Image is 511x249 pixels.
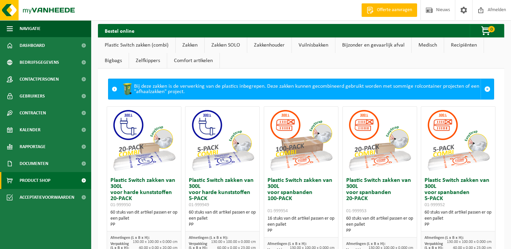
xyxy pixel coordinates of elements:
[267,209,288,214] span: 01-999954
[110,107,178,174] img: 01-999950
[189,236,228,240] span: Afmetingen (L x B x H):
[20,138,46,155] span: Rapportage
[98,53,129,68] a: Bigbags
[121,82,134,96] img: WB-0240-HPE-GN-50.png
[133,240,178,244] span: 130.00 x 100.00 x 0.000 cm
[425,222,492,228] div: PP
[121,79,481,99] div: Bij deze zakken is de verwerking van de plastics inbegrepen. Deze zakken kunnen gecombineerd gebr...
[20,37,45,54] span: Dashboard
[20,155,48,172] span: Documenten
[189,107,256,174] img: 01-999949
[488,26,495,32] span: 0
[481,79,494,99] a: Sluit melding
[189,210,256,228] div: 60 stuks van dit artikel passen er op een pallet
[425,107,492,174] img: 01-999952
[425,177,492,208] h3: Plastic Switch zakken van 300L voor spanbanden 5-PACK
[267,228,335,234] div: PP
[98,37,175,53] a: Plastic Switch zakken (combi)
[346,228,413,234] div: PP
[205,37,247,53] a: Zakken SOLO
[20,88,45,105] span: Gebruikers
[412,37,444,53] a: Medisch
[20,105,46,121] span: Contracten
[110,202,131,207] span: 01-999950
[129,53,167,68] a: Zelfkippers
[20,20,41,37] span: Navigatie
[211,240,256,244] span: 130.00 x 100.00 x 0.000 cm
[361,3,417,17] a: Offerte aanvragen
[444,37,484,53] a: Recipiënten
[247,37,291,53] a: Zakkenhouder
[110,210,178,228] div: 60 stuks van dit artikel passen er op een pallet
[346,216,413,234] div: 60 stuks van dit artikel passen er op een pallet
[20,121,41,138] span: Kalender
[98,24,141,37] h2: Bestel online
[110,222,178,228] div: PP
[267,242,307,246] span: Afmetingen (L x B x H):
[167,53,220,68] a: Comfort artikelen
[20,54,59,71] span: Bedrijfsgegevens
[267,216,335,234] div: 16 stuks van dit artikel passen er op een pallet
[346,177,413,214] h3: Plastic Switch zakken van 300L voor spanbanden 20-PACK
[375,7,414,13] span: Offerte aanvragen
[20,189,74,206] span: Acceptatievoorwaarden
[267,107,335,174] img: 01-999954
[346,242,385,246] span: Afmetingen (L x B x H):
[346,209,366,214] span: 01-999953
[425,236,464,240] span: Afmetingen (L x B x H):
[110,177,178,208] h3: Plastic Switch zakken van 300L voor harde kunststoffen 20-PACK
[447,240,492,244] span: 130.00 x 100.00 x 0.000 cm
[346,107,413,174] img: 01-999953
[189,222,256,228] div: PP
[176,37,204,53] a: Zakken
[267,177,335,214] h3: Plastic Switch zakken van 300L voor spanbanden 100-PACK
[292,37,335,53] a: Vuilnisbakken
[110,236,150,240] span: Afmetingen (L x B x H):
[189,177,256,208] h3: Plastic Switch zakken van 300L voor harde kunststoffen 5-PACK
[425,210,492,228] div: 60 stuks van dit artikel passen er op een pallet
[470,24,504,37] button: 0
[189,202,209,207] span: 01-999949
[335,37,411,53] a: Bijzonder en gevaarlijk afval
[20,71,59,88] span: Contactpersonen
[20,172,50,189] span: Product Shop
[425,202,445,207] span: 01-999952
